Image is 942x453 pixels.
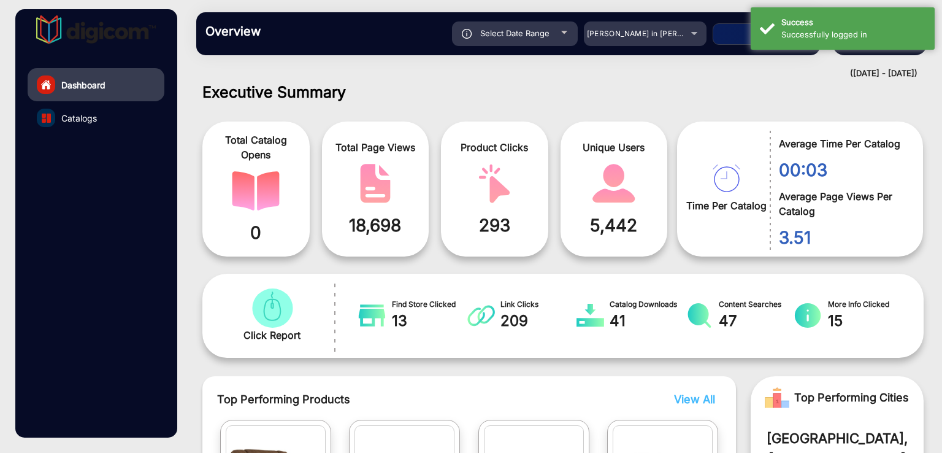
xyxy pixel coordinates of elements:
span: 00:03 [779,157,905,183]
img: catalog [470,164,518,203]
span: 18,698 [331,212,420,238]
span: Click Report [243,328,301,343]
img: catalog [358,303,386,328]
span: 293 [450,212,539,238]
img: catalog [232,171,280,211]
span: Total Page Views [331,140,420,155]
span: Product Clicks [450,140,539,155]
img: vmg-logo [36,15,156,44]
a: Dashboard [28,68,164,101]
img: catalog [248,288,296,328]
img: catalog [590,164,638,203]
span: 41 [610,310,686,332]
span: 0 [212,220,301,246]
img: catalog [576,303,604,328]
span: Catalogs [61,112,97,125]
img: catalog [686,303,713,328]
span: More Info Clicked [828,299,904,310]
img: catalog [467,303,495,328]
button: View All [671,391,712,408]
span: Top Performing Cities [794,385,909,410]
span: 47 [719,310,795,332]
span: Average Time Per Catalog [779,136,905,151]
div: ([DATE] - [DATE]) [184,68,917,80]
span: [PERSON_NAME] in [PERSON_NAME] [587,29,722,38]
span: Link Clicks [500,299,576,310]
span: Average Page Views Per Catalog [779,189,905,219]
button: Apply [713,23,811,45]
span: 209 [500,310,576,332]
span: Dashboard [61,79,105,91]
span: Catalog Downloads [610,299,686,310]
span: Select Date Range [480,28,549,38]
img: catalog [713,165,740,192]
span: 5,442 [570,212,659,238]
span: Total Catalog Opens [212,133,301,162]
span: Top Performing Products [217,391,600,408]
span: Unique Users [570,140,659,155]
span: Find Store Clicked [392,299,468,310]
span: 13 [392,310,468,332]
h1: Executive Summary [202,83,924,101]
img: icon [462,29,472,39]
span: 3.51 [779,225,905,250]
img: catalog [794,303,822,328]
span: 15 [828,310,904,332]
span: Content Searches [719,299,795,310]
span: View All [674,393,715,406]
img: catalog [351,164,399,203]
img: home [40,79,52,90]
div: Successfully logged in [781,29,925,41]
a: Catalogs [28,101,164,134]
div: Success [781,17,925,29]
h3: Overview [205,24,377,39]
img: catalog [42,114,51,123]
img: Rank image [765,385,789,410]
